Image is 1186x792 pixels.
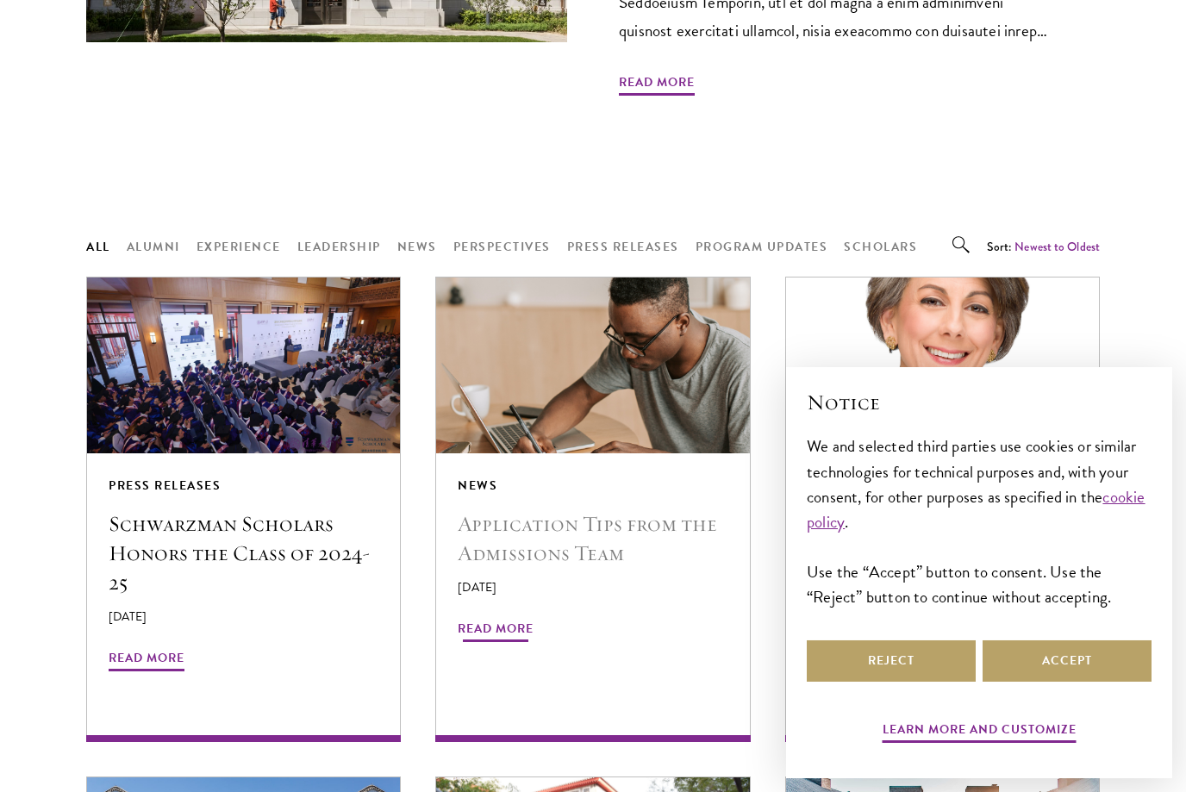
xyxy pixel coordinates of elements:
[458,578,727,596] p: [DATE]
[458,509,727,568] h5: Application Tips from the Admissions Team
[436,278,749,742] a: News Application Tips from the Admissions Team [DATE] Read More
[86,236,110,258] button: All
[807,433,1152,608] div: We and selected third parties use cookies or similar technologies for technical purposes and, wit...
[987,238,1012,255] span: Sort:
[786,278,1099,742] a: Leadership Schwarzman Scholars Names [PERSON_NAME] as New Executive Director [DATE] Read More
[696,236,828,258] button: Program Updates
[197,236,281,258] button: Experience
[567,236,679,258] button: Press Releases
[127,236,180,258] button: Alumni
[297,236,381,258] button: Leadership
[983,640,1152,682] button: Accept
[109,509,378,597] h5: Schwarzman Scholars Honors the Class of 2024-25
[87,278,400,742] a: Press Releases Schwarzman Scholars Honors the Class of 2024-25 [DATE] Read More
[458,475,727,496] div: News
[453,236,551,258] button: Perspectives
[109,475,378,496] div: Press Releases
[883,719,1077,745] button: Learn more and customize
[807,388,1152,417] h2: Notice
[397,236,437,258] button: News
[807,484,1145,534] a: cookie policy
[109,647,184,674] span: Read More
[109,608,378,626] p: [DATE]
[619,72,695,98] span: Read More
[807,640,976,682] button: Reject
[1014,238,1100,256] button: Newest to Oldest
[458,618,534,645] span: Read More
[844,236,917,258] button: Scholars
